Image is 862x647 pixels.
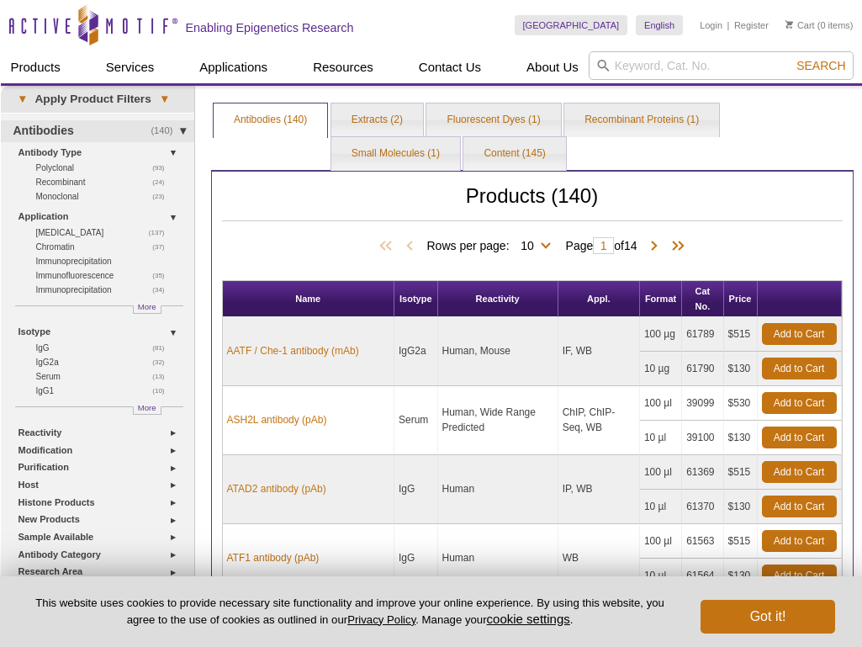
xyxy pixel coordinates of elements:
span: Last Page [663,238,688,255]
a: About Us [516,51,589,83]
span: (140) [151,120,182,142]
a: Research Area [19,563,184,581]
a: Register [734,19,769,31]
td: IgG2a [394,317,438,386]
td: Human, Mouse [438,317,558,386]
td: 61789 [682,317,723,352]
span: (34) [152,283,173,297]
td: $130 [724,490,758,524]
span: (81) [152,341,173,355]
span: (35) [152,268,173,283]
td: $515 [724,455,758,490]
td: IF, WB [558,317,640,386]
td: IgG [394,455,438,524]
a: Reactivity [19,424,184,442]
td: 100 µg [640,317,682,352]
a: Add to Cart [762,496,837,517]
span: ▾ [151,92,177,107]
a: Antibodies (140) [214,103,327,137]
td: 10 µl [640,421,682,455]
a: Isotype [19,323,184,341]
td: 100 µl [640,455,682,490]
a: Sample Available [19,528,184,546]
a: More [133,305,161,314]
a: Applications [189,51,278,83]
a: ▾Apply Product Filters▾ [1,86,194,113]
a: Add to Cart [762,392,837,414]
a: Fluorescent Dyes (1) [426,103,560,137]
a: Add to Cart [762,565,837,586]
a: (81)IgG [36,341,174,355]
a: Contact Us [409,51,491,83]
td: 61370 [682,490,723,524]
a: Add to Cart [762,358,837,379]
span: (37) [152,240,173,254]
a: English [636,15,683,35]
a: (137)[MEDICAL_DATA] [36,225,174,240]
td: $515 [724,524,758,559]
span: Next Page [646,238,663,255]
td: IP, WB [558,455,640,524]
a: Content (145) [463,137,565,171]
button: cookie settings [487,612,570,626]
a: ASH2L antibody (pAb) [227,412,327,427]
span: Rows per page: [426,236,557,253]
td: 61369 [682,455,723,490]
a: ATAD2 antibody (pAb) [227,481,326,496]
a: Modification [19,442,184,459]
a: (13)Serum [36,369,174,384]
td: 61790 [682,352,723,386]
th: Reactivity [438,281,558,317]
td: 100 µl [640,386,682,421]
a: More [133,406,161,415]
span: ▾ [9,92,35,107]
span: 14 [624,239,637,252]
td: WB [558,524,640,593]
a: Antibody Type [19,144,184,162]
li: (0 items) [785,15,854,35]
span: (32) [152,355,173,369]
a: Extracts (2) [331,103,423,137]
a: Application [19,208,184,225]
a: Add to Cart [762,461,837,483]
th: Isotype [394,281,438,317]
td: 39100 [682,421,723,455]
td: Human, Wide Range Predicted [438,386,558,455]
a: Privacy Policy [347,613,415,626]
a: Histone Products [19,494,184,512]
span: (13) [152,369,173,384]
span: Previous Page [401,238,418,255]
a: (35)Immunofluorescence [36,268,174,283]
td: 100 µl [640,524,682,559]
a: Resources [303,51,383,83]
td: 61563 [682,524,723,559]
input: Keyword, Cat. No. [589,51,854,80]
a: Add to Cart [762,427,837,448]
a: (10)IgG1 [36,384,174,398]
th: Price [724,281,758,317]
td: $515 [724,317,758,352]
td: 61564 [682,559,723,593]
a: (34)Immunoprecipitation [36,283,174,297]
th: Appl. [558,281,640,317]
td: $130 [724,559,758,593]
button: Got it! [701,600,835,634]
h2: Enabling Epigenetics Research [186,20,354,35]
a: Small Molecules (1) [331,137,460,171]
a: [GEOGRAPHIC_DATA] [515,15,628,35]
span: First Page [376,238,401,255]
a: (24)Recombinant [36,175,174,189]
a: Services [96,51,165,83]
span: (93) [152,161,173,175]
td: 10 µg [640,352,682,386]
td: $530 [724,386,758,421]
a: Login [700,19,722,31]
td: ChIP, ChIP-Seq, WB [558,386,640,455]
span: More [138,300,156,314]
td: $130 [724,352,758,386]
a: Antibody Category [19,546,184,564]
a: Host [19,476,184,494]
li: | [727,15,730,35]
a: (23)Monoclonal [36,189,174,204]
p: This website uses cookies to provide necessary site functionality and improve your online experie... [27,596,673,628]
